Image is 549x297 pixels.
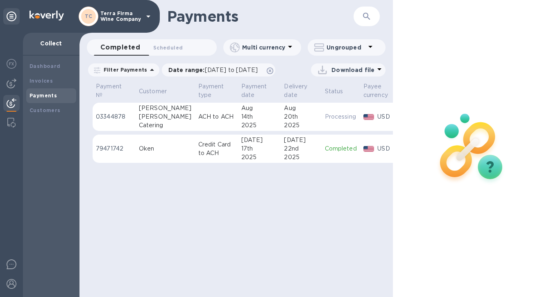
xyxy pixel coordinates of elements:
span: Payee currency [363,82,399,99]
div: 22nd [284,144,318,153]
div: 2025 [284,121,318,130]
p: Customer [139,87,167,96]
p: Filter Payments [100,66,147,73]
p: USD [377,112,398,121]
p: Download file [331,66,374,74]
span: Payment type [198,82,235,99]
p: 03344878 [96,112,132,121]
img: USD [363,114,374,120]
img: USD [363,146,374,152]
p: Date range : [168,66,262,74]
div: [PERSON_NAME] [139,112,192,121]
div: Date range:[DATE] to [DATE] [162,63,275,76]
div: Aug [241,104,278,112]
span: Scheduled [153,43,183,52]
p: ACH to ACH [198,112,235,121]
p: Payment type [198,82,224,99]
p: Collect [29,39,73,47]
img: Foreign exchange [7,59,16,69]
p: Payment date [241,82,267,99]
b: Customers [29,107,61,113]
div: 2025 [284,153,318,162]
img: Logo [29,11,64,20]
div: [PERSON_NAME] [139,104,192,112]
p: Processing [325,112,357,121]
div: Oken [139,144,192,153]
span: Completed [100,42,140,53]
div: 17th [241,144,278,153]
span: Delivery date [284,82,318,99]
b: Dashboard [29,63,61,69]
span: Payment date [241,82,278,99]
p: 79471742 [96,144,132,153]
p: Terra Firma Wine Company [100,11,141,22]
p: Ungrouped [327,43,365,52]
b: Payments [29,92,57,99]
div: [DATE] [284,136,318,144]
p: Status [325,87,343,96]
div: 2025 [241,153,278,162]
div: 14th [241,112,278,121]
p: Completed [325,144,357,153]
p: Payment № [96,82,122,99]
span: Status [325,87,354,96]
span: [DATE] to [DATE] [205,67,258,73]
div: Unpin categories [3,8,20,25]
h1: Payments [167,8,337,25]
b: Invoices [29,78,53,84]
p: USD [377,144,398,153]
span: Customer [139,87,177,96]
b: TC [85,13,93,19]
div: 2025 [241,121,278,130]
p: Payee currency [363,82,388,99]
p: Delivery date [284,82,307,99]
div: Catering [139,121,192,130]
span: Payment № [96,82,132,99]
p: Credit Card to ACH [198,140,235,157]
div: [DATE] [241,136,278,144]
div: Aug [284,104,318,112]
div: 20th [284,112,318,121]
p: Multi currency [242,43,285,52]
